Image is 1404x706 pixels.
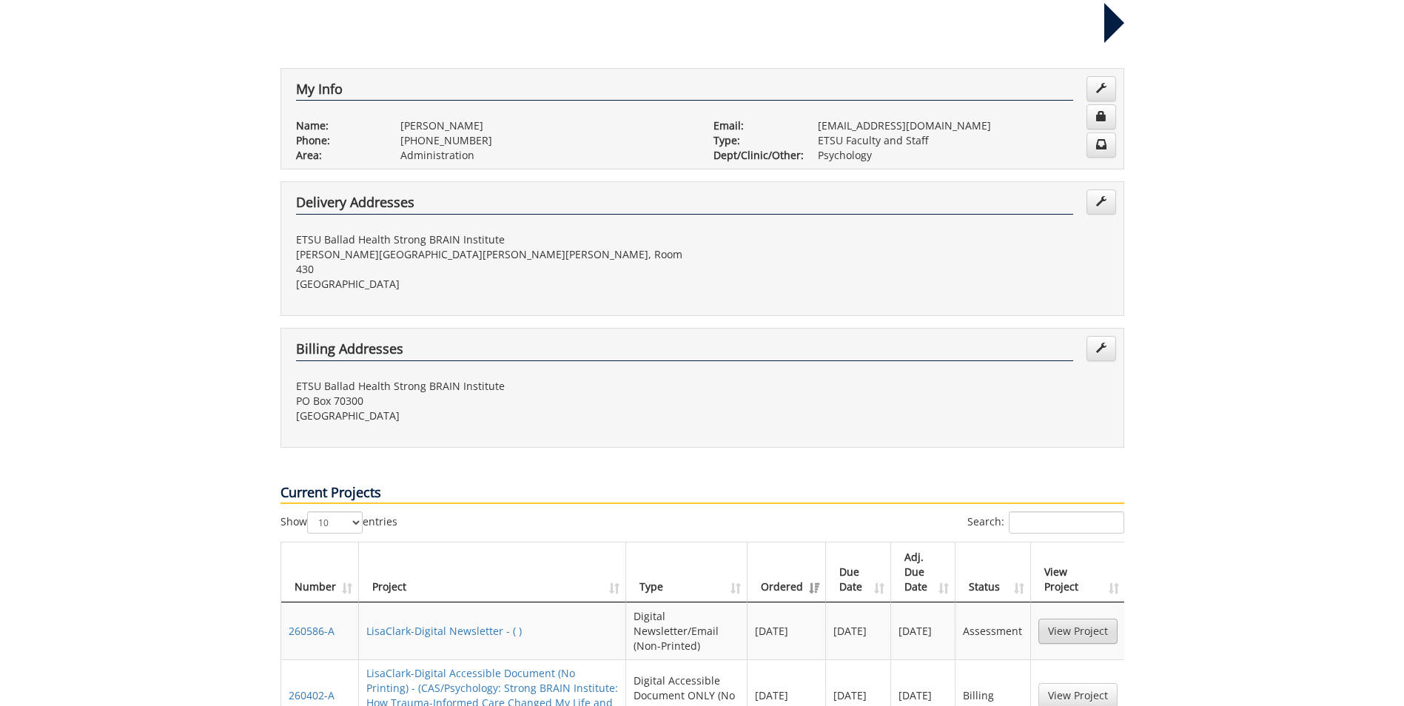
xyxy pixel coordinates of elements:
[891,542,956,602] th: Adj. Due Date: activate to sort column ascending
[289,624,335,638] a: 260586-A
[366,624,522,638] a: LisaClark-Digital Newsletter - ( )
[296,118,378,133] p: Name:
[626,602,748,659] td: Digital Newsletter/Email (Non-Printed)
[296,148,378,163] p: Area:
[713,148,796,163] p: Dept/Clinic/Other:
[1038,619,1118,644] a: View Project
[281,511,397,534] label: Show entries
[1086,76,1116,101] a: Edit Info
[296,409,691,423] p: [GEOGRAPHIC_DATA]
[1086,104,1116,130] a: Change Password
[296,277,691,292] p: [GEOGRAPHIC_DATA]
[891,602,956,659] td: [DATE]
[400,133,691,148] p: [PHONE_NUMBER]
[296,394,691,409] p: PO Box 70300
[748,602,826,659] td: [DATE]
[296,82,1073,101] h4: My Info
[955,542,1030,602] th: Status: activate to sort column ascending
[748,542,826,602] th: Ordered: activate to sort column ascending
[307,511,363,534] select: Showentries
[955,602,1030,659] td: Assessment
[296,342,1073,361] h4: Billing Addresses
[826,602,891,659] td: [DATE]
[400,118,691,133] p: [PERSON_NAME]
[359,542,626,602] th: Project: activate to sort column ascending
[296,195,1073,215] h4: Delivery Addresses
[967,511,1124,534] label: Search:
[826,542,891,602] th: Due Date: activate to sort column ascending
[818,148,1109,163] p: Psychology
[296,379,691,394] p: ETSU Ballad Health Strong BRAIN Institute
[281,483,1124,504] p: Current Projects
[1009,511,1124,534] input: Search:
[1031,542,1125,602] th: View Project: activate to sort column ascending
[1086,336,1116,361] a: Edit Addresses
[1086,189,1116,215] a: Edit Addresses
[818,118,1109,133] p: [EMAIL_ADDRESS][DOMAIN_NAME]
[1086,132,1116,158] a: Change Communication Preferences
[818,133,1109,148] p: ETSU Faculty and Staff
[296,247,691,277] p: [PERSON_NAME][GEOGRAPHIC_DATA][PERSON_NAME][PERSON_NAME], Room 430
[296,133,378,148] p: Phone:
[626,542,748,602] th: Type: activate to sort column ascending
[281,542,359,602] th: Number: activate to sort column ascending
[400,148,691,163] p: Administration
[713,118,796,133] p: Email:
[713,133,796,148] p: Type:
[296,232,691,247] p: ETSU Ballad Health Strong BRAIN Institute
[289,688,335,702] a: 260402-A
